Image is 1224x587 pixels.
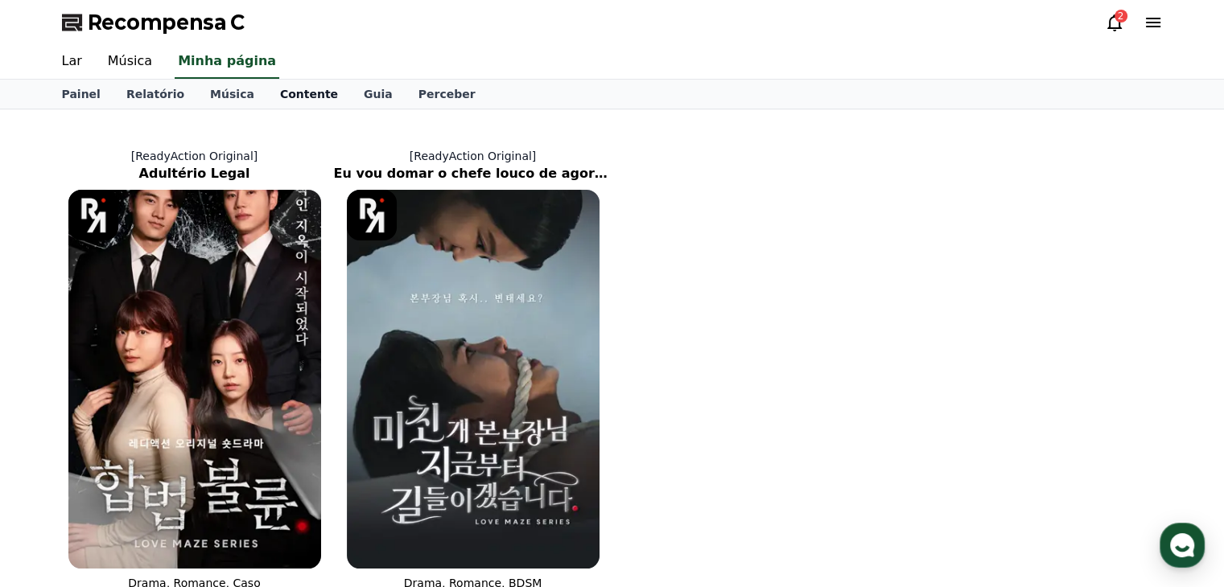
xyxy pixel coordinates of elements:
[364,88,393,101] font: Guia
[208,454,309,494] a: Settings
[178,53,276,68] font: Minha página
[62,88,101,101] font: Painel
[418,88,476,101] font: Perceber
[108,53,152,68] font: Música
[210,88,254,101] font: Música
[113,80,197,109] a: Relatório
[197,80,267,109] a: Música
[126,88,184,101] font: Relatório
[49,80,113,109] a: Painel
[88,11,245,34] font: Recompensa C
[5,454,106,494] a: Home
[406,80,488,109] a: Perceber
[347,190,600,569] img: Eu vou domar o chefe louco de agora em diante
[68,190,321,569] img: Adultério Legal
[1105,13,1124,32] a: 2
[41,478,69,491] span: Home
[95,45,165,79] a: Música
[347,190,398,240] img: [objeto Objeto] Logotipo
[62,53,82,68] font: Lar
[62,10,245,35] a: Recompensa C
[238,478,278,491] span: Settings
[280,88,338,101] font: Contente
[134,478,181,491] span: Messages
[334,166,681,181] font: Eu vou domar o chefe louco de agora em diante
[49,45,95,79] a: Lar
[410,150,536,162] font: [ReadyAction Original]
[351,80,406,109] a: Guia
[139,166,250,181] font: Adultério Legal
[131,150,258,162] font: [ReadyAction Original]
[68,190,119,240] img: [objeto Objeto] Logotipo
[1118,10,1124,22] font: 2
[175,45,279,79] a: Minha página
[267,80,351,109] a: Contente
[106,454,208,494] a: Messages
